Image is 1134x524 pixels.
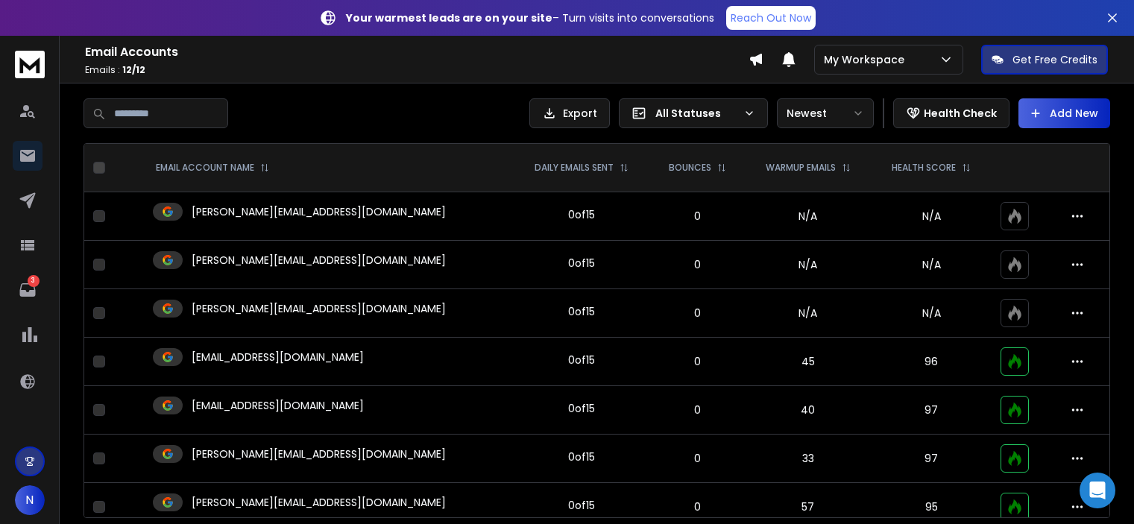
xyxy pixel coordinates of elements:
td: 96 [872,338,992,386]
p: [PERSON_NAME][EMAIL_ADDRESS][DOMAIN_NAME] [192,253,446,268]
p: [EMAIL_ADDRESS][DOMAIN_NAME] [192,398,364,413]
p: [PERSON_NAME][EMAIL_ADDRESS][DOMAIN_NAME] [192,446,446,461]
p: [PERSON_NAME][EMAIL_ADDRESS][DOMAIN_NAME] [192,301,446,316]
button: N [15,485,45,515]
p: 0 [659,209,736,224]
p: 0 [659,257,736,272]
p: 0 [659,403,736,417]
div: 0 of 15 [568,304,595,319]
p: – Turn visits into conversations [346,10,714,25]
button: Export [529,98,610,128]
p: 0 [659,451,736,466]
p: N/A [881,257,983,272]
div: Open Intercom Messenger [1080,473,1115,508]
div: EMAIL ACCOUNT NAME [156,162,269,174]
p: 0 [659,354,736,369]
span: 12 / 12 [122,63,145,76]
div: 0 of 15 [568,207,595,222]
p: [PERSON_NAME][EMAIL_ADDRESS][DOMAIN_NAME] [192,204,446,219]
p: [PERSON_NAME][EMAIL_ADDRESS][DOMAIN_NAME] [192,495,446,510]
p: Reach Out Now [731,10,811,25]
div: 0 of 15 [568,256,595,271]
td: 40 [745,386,872,435]
p: All Statuses [655,106,737,121]
div: 0 of 15 [568,449,595,464]
h1: Email Accounts [85,43,749,61]
td: N/A [745,241,872,289]
div: 0 of 15 [568,353,595,367]
p: WARMUP EMAILS [766,162,836,174]
button: Newest [777,98,874,128]
p: HEALTH SCORE [892,162,956,174]
img: logo [15,51,45,78]
p: DAILY EMAILS SENT [535,162,614,174]
p: Get Free Credits [1012,52,1097,67]
p: 0 [659,499,736,514]
a: 3 [13,275,42,305]
td: N/A [745,289,872,338]
p: BOUNCES [669,162,711,174]
td: 97 [872,435,992,483]
td: N/A [745,192,872,241]
p: My Workspace [824,52,910,67]
div: 0 of 15 [568,401,595,416]
p: Emails : [85,64,749,76]
p: N/A [881,306,983,321]
td: 97 [872,386,992,435]
button: Get Free Credits [981,45,1108,75]
strong: Your warmest leads are on your site [346,10,552,25]
td: 45 [745,338,872,386]
button: Health Check [893,98,1009,128]
p: Health Check [924,106,997,121]
p: 3 [28,275,40,287]
p: N/A [881,209,983,224]
p: [EMAIL_ADDRESS][DOMAIN_NAME] [192,350,364,364]
button: Add New [1018,98,1110,128]
p: 0 [659,306,736,321]
div: 0 of 15 [568,498,595,513]
td: 33 [745,435,872,483]
a: Reach Out Now [726,6,816,30]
